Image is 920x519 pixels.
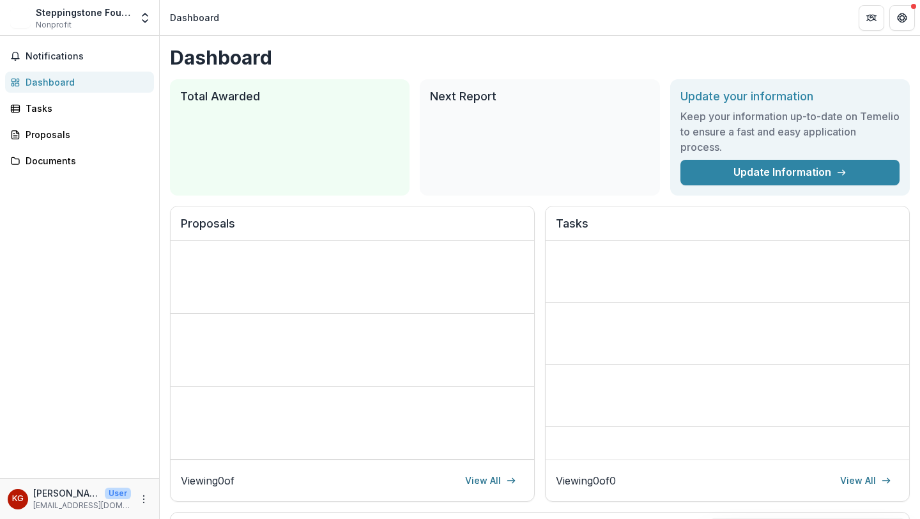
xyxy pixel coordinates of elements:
h2: Next Report [430,89,649,104]
p: Viewing 0 of 0 [556,473,616,488]
h2: Update your information [680,89,900,104]
a: View All [457,470,524,491]
a: Tasks [5,98,154,119]
div: Tasks [26,102,144,115]
nav: breadcrumb [165,8,224,27]
div: Documents [26,154,144,167]
div: Steppingstone Foundation, Inc. [36,6,131,19]
span: Notifications [26,51,149,62]
h2: Total Awarded [180,89,399,104]
div: Dashboard [170,11,219,24]
div: Dashboard [26,75,144,89]
a: Documents [5,150,154,171]
button: Notifications [5,46,154,66]
h1: Dashboard [170,46,910,69]
div: Kelly Glew [12,495,24,503]
button: Partners [859,5,884,31]
a: Update Information [680,160,900,185]
h3: Keep your information up-to-date on Temelio to ensure a fast and easy application process. [680,109,900,155]
button: More [136,492,151,507]
p: User [105,488,131,499]
h2: Proposals [181,217,524,241]
p: Viewing 0 of [181,473,234,488]
a: View All [832,470,899,491]
span: Nonprofit [36,19,72,31]
div: Proposals [26,128,144,141]
button: Open entity switcher [136,5,154,31]
a: Dashboard [5,72,154,93]
button: Get Help [889,5,915,31]
a: Proposals [5,124,154,145]
p: [PERSON_NAME] [33,486,100,500]
h2: Tasks [556,217,899,241]
p: [EMAIL_ADDRESS][DOMAIN_NAME] [33,500,131,511]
